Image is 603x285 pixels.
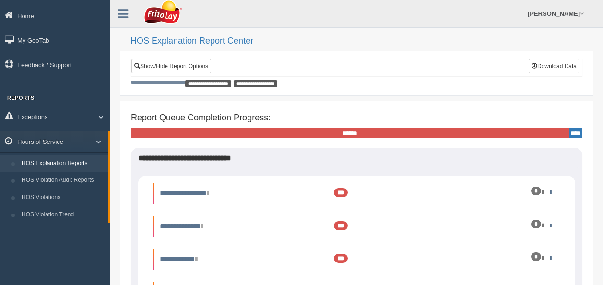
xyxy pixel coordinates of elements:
a: HOS Explanation Reports [17,155,108,172]
li: Expand [153,249,561,270]
h4: Report Queue Completion Progress: [131,113,582,123]
button: Download Data [529,59,579,73]
li: Expand [153,183,561,204]
a: HOS Violations [17,189,108,206]
li: Expand [153,216,561,237]
a: Show/Hide Report Options [131,59,211,73]
a: HOS Violation Audit Reports [17,172,108,189]
a: HOS Violation Trend [17,206,108,224]
h2: HOS Explanation Report Center [130,36,593,46]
